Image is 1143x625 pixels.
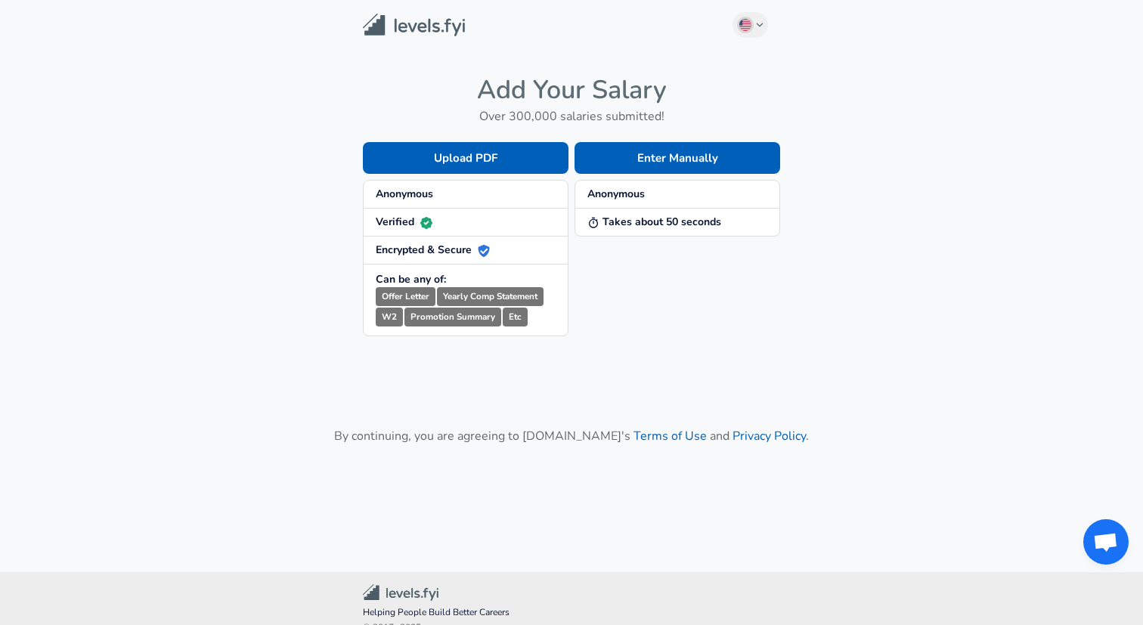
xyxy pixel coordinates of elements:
button: Enter Manually [575,142,780,174]
button: Upload PDF [363,142,568,174]
img: English (US) [739,19,751,31]
small: Offer Letter [376,287,435,306]
strong: Verified [376,215,432,229]
strong: Anonymous [376,187,433,201]
a: Terms of Use [633,428,707,444]
a: Privacy Policy [733,428,806,444]
strong: Anonymous [587,187,645,201]
div: Bate-papo aberto [1083,519,1129,565]
small: Promotion Summary [404,308,501,326]
h6: Over 300,000 salaries submitted! [363,106,780,127]
button: English (US) [733,12,769,38]
strong: Can be any of: [376,272,446,286]
span: Helping People Build Better Careers [363,605,780,620]
strong: Takes about 50 seconds [587,215,721,229]
img: Levels.fyi [363,14,465,37]
h4: Add Your Salary [363,74,780,106]
small: Etc [503,308,528,326]
strong: Encrypted & Secure [376,243,490,257]
img: Levels.fyi Community [363,584,438,602]
small: W2 [376,308,403,326]
small: Yearly Comp Statement [437,287,544,306]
